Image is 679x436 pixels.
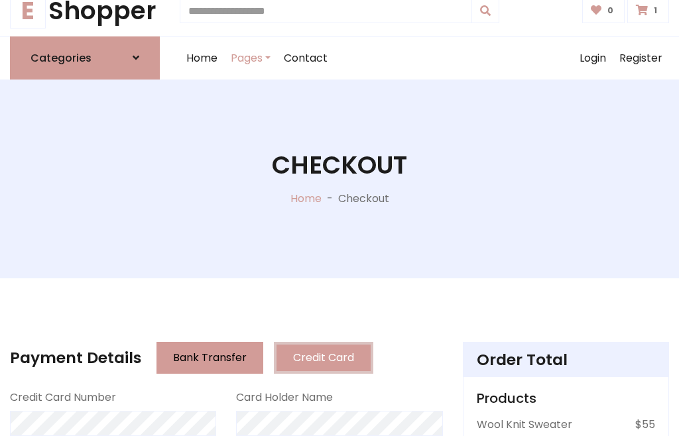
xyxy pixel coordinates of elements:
[477,390,655,406] h5: Products
[290,191,322,206] a: Home
[477,351,655,369] h4: Order Total
[236,390,333,406] label: Card Holder Name
[224,37,277,80] a: Pages
[31,52,92,64] h6: Categories
[10,349,141,367] h4: Payment Details
[180,37,224,80] a: Home
[650,5,660,17] span: 1
[322,191,338,207] p: -
[573,37,613,80] a: Login
[272,150,407,180] h1: Checkout
[10,36,160,80] a: Categories
[477,417,572,433] p: Wool Knit Sweater
[274,342,373,374] button: Credit Card
[338,191,389,207] p: Checkout
[10,390,116,406] label: Credit Card Number
[604,5,617,17] span: 0
[156,342,263,374] button: Bank Transfer
[635,417,655,433] p: $55
[613,37,669,80] a: Register
[277,37,334,80] a: Contact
